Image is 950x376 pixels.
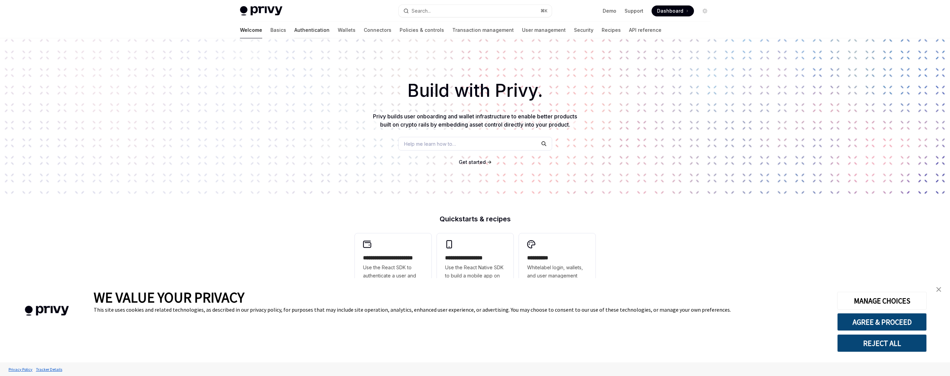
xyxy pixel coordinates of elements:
button: Toggle dark mode [699,5,710,16]
span: Use the React Native SDK to build a mobile app on Solana. [445,263,505,288]
button: MANAGE CHOICES [837,292,927,310]
button: AGREE & PROCEED [837,313,927,331]
a: Demo [603,8,616,14]
a: Basics [270,22,286,38]
a: **** **** **** ***Use the React Native SDK to build a mobile app on Solana. [437,233,513,303]
h1: Build with Privy. [11,77,939,104]
a: Security [574,22,593,38]
span: WE VALUE YOUR PRIVACY [94,288,244,306]
a: Policies & controls [400,22,444,38]
img: close banner [936,287,941,292]
a: Wallets [338,22,356,38]
h2: Quickstarts & recipes [355,216,596,222]
a: User management [522,22,566,38]
a: **** *****Whitelabel login, wallets, and user management with your own UI and branding. [519,233,596,303]
button: REJECT ALL [837,334,927,352]
span: Dashboard [657,8,683,14]
img: company logo [10,296,83,326]
span: Use the React SDK to authenticate a user and create an embedded wallet. [363,263,423,296]
a: Recipes [602,22,621,38]
a: Connectors [364,22,391,38]
span: ⌘ K [540,8,548,14]
div: This site uses cookies and related technologies, as described in our privacy policy, for purposes... [94,306,827,313]
a: Transaction management [452,22,514,38]
button: Open search [399,5,552,17]
span: Help me learn how to… [404,140,456,147]
div: Search... [412,7,431,15]
span: Privy builds user onboarding and wallet infrastructure to enable better products built on crypto ... [373,113,577,128]
a: API reference [629,22,661,38]
a: Support [625,8,643,14]
a: Dashboard [652,5,694,16]
a: Authentication [294,22,330,38]
img: light logo [240,6,282,16]
a: Privacy Policy [7,363,34,375]
a: Welcome [240,22,262,38]
a: Get started [459,159,486,166]
span: Whitelabel login, wallets, and user management with your own UI and branding. [527,263,587,296]
a: close banner [932,283,946,296]
a: Tracker Details [34,363,64,375]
